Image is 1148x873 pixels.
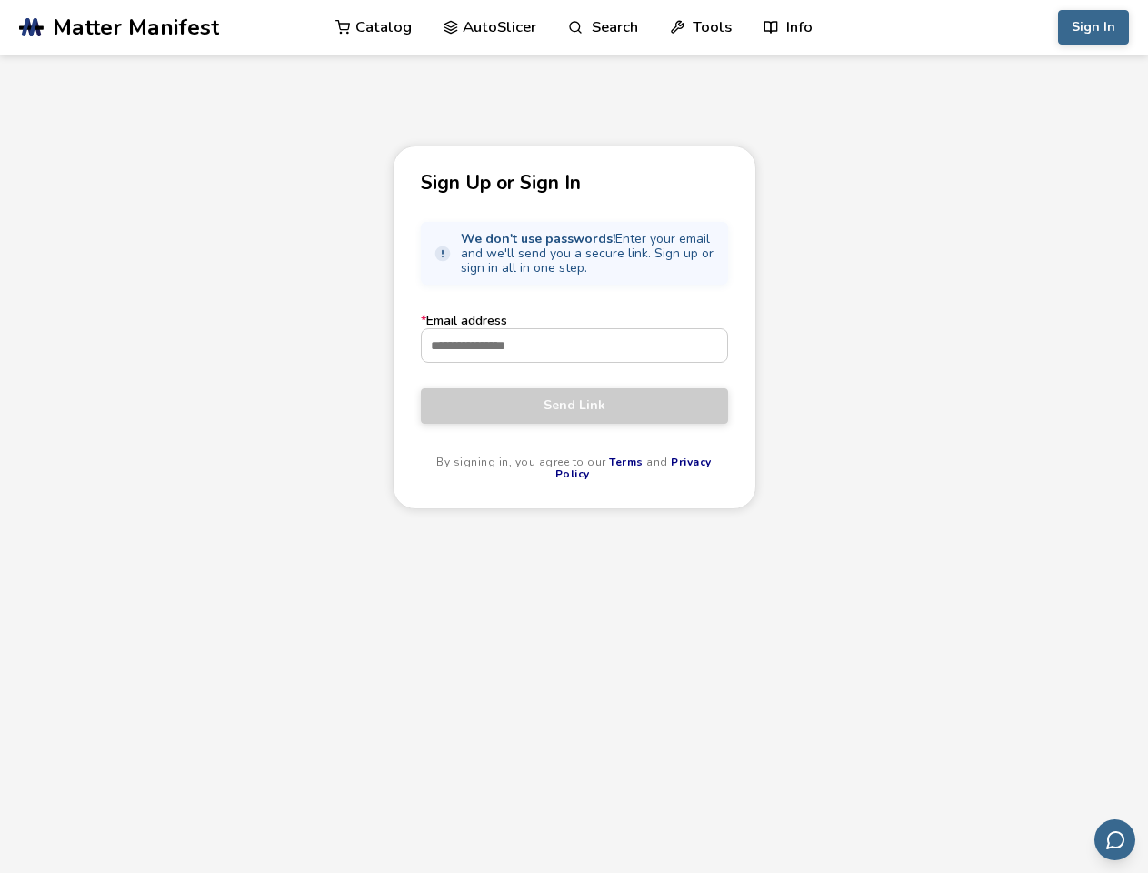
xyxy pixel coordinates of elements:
[421,314,728,363] label: Email address
[421,174,728,193] p: Sign Up or Sign In
[461,232,715,276] span: Enter your email and we'll send you a secure link. Sign up or sign in all in one step.
[421,388,728,423] button: Send Link
[434,398,714,413] span: Send Link
[461,230,615,247] strong: We don't use passwords!
[422,329,727,362] input: *Email address
[555,455,712,482] a: Privacy Policy
[609,455,644,469] a: Terms
[53,15,219,40] span: Matter Manifest
[1094,819,1135,860] button: Send feedback via email
[421,457,728,482] p: By signing in, you agree to our and .
[1058,10,1129,45] button: Sign In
